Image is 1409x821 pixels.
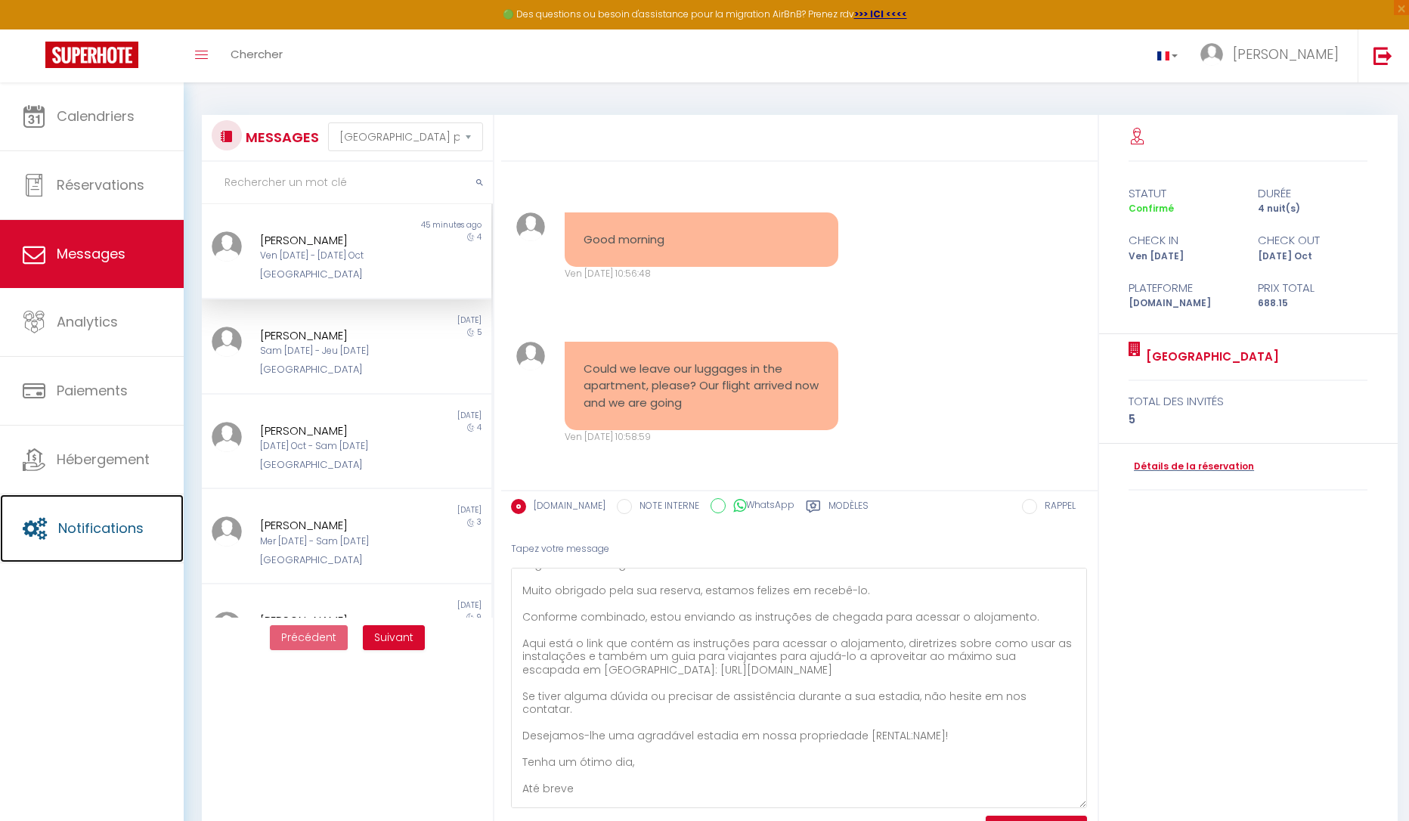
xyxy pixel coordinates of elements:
a: Chercher [219,29,294,82]
span: Chercher [231,46,283,62]
span: 9 [476,612,482,623]
img: ... [212,612,242,642]
div: Ven [DATE] 10:56:48 [565,267,838,281]
h3: MESSAGES [242,120,319,154]
span: 3 [477,516,482,528]
div: 5 [1129,410,1367,429]
div: [GEOGRAPHIC_DATA] [260,553,409,568]
div: [DATE] [346,314,491,327]
div: [PERSON_NAME] [260,612,409,630]
span: 5 [477,327,482,338]
div: Ven [DATE] 10:58:59 [565,430,838,445]
div: [GEOGRAPHIC_DATA] [260,457,409,472]
div: [PERSON_NAME] [260,327,409,345]
span: Paiements [57,381,128,400]
div: [DATE] Oct [1248,249,1377,264]
img: ... [212,422,242,452]
img: ... [212,327,242,357]
img: Super Booking [45,42,138,68]
img: ... [212,516,242,547]
span: Précédent [281,630,336,645]
span: [PERSON_NAME] [1233,45,1339,64]
span: 4 [477,422,482,433]
div: 688.15 [1248,296,1377,311]
pre: Good morning [584,231,819,249]
pre: Could we leave our luggages in the apartment, please? Our flight arrived now and we are going [584,361,819,412]
div: 4 nuit(s) [1248,202,1377,216]
div: [PERSON_NAME] [260,231,409,249]
div: [DOMAIN_NAME] [1119,296,1248,311]
a: [GEOGRAPHIC_DATA] [1141,348,1279,366]
div: Prix total [1248,279,1377,297]
span: Analytics [57,312,118,331]
div: check out [1248,231,1377,249]
div: durée [1248,184,1377,203]
div: Mer [DATE] - Sam [DATE] [260,534,409,549]
div: [GEOGRAPHIC_DATA] [260,362,409,377]
img: logout [1373,46,1392,65]
div: check in [1119,231,1248,249]
div: total des invités [1129,392,1367,410]
div: [DATE] [346,504,491,516]
span: Calendriers [57,107,135,125]
div: [DATE] [346,599,491,612]
div: Ven [DATE] [1119,249,1248,264]
img: ... [212,231,242,262]
div: Sam [DATE] - Jeu [DATE] [260,344,409,358]
a: Détails de la réservation [1129,460,1254,474]
input: Rechercher un mot clé [202,162,493,204]
div: [PERSON_NAME] [260,516,409,534]
span: Suivant [374,630,413,645]
label: RAPPEL [1037,499,1076,516]
div: [DATE] [346,410,491,422]
label: Modèles [828,499,869,518]
div: Plateforme [1119,279,1248,297]
a: ... [PERSON_NAME] [1189,29,1358,82]
span: Messages [57,244,125,263]
img: ... [1200,43,1223,66]
a: >>> ICI <<<< [854,8,907,20]
div: 45 minutes ago [346,219,491,231]
div: Tapez votre message [511,531,1088,568]
span: Notifications [58,519,144,538]
div: [GEOGRAPHIC_DATA] [260,267,409,282]
label: WhatsApp [726,498,794,515]
span: Confirmé [1129,202,1174,215]
span: Hébergement [57,450,150,469]
div: [PERSON_NAME] [260,422,409,440]
img: ... [516,212,545,241]
span: Réservations [57,175,144,194]
div: statut [1119,184,1248,203]
label: [DOMAIN_NAME] [526,499,605,516]
label: NOTE INTERNE [632,499,699,516]
div: [DATE] Oct - Sam [DATE] [260,439,409,454]
span: 4 [477,231,482,243]
div: Ven [DATE] - [DATE] Oct [260,249,409,263]
button: Next [363,625,425,651]
button: Previous [270,625,348,651]
img: ... [516,342,545,370]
